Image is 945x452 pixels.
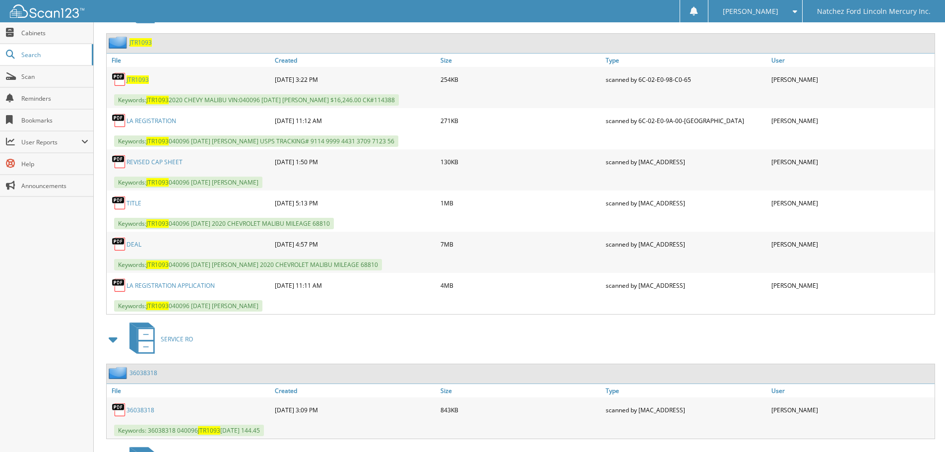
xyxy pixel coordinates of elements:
[107,384,272,397] a: File
[107,54,272,67] a: File
[21,116,88,125] span: Bookmarks
[272,234,438,254] div: [DATE] 4:57 PM
[603,234,769,254] div: scanned by [MAC_ADDRESS]
[723,8,778,14] span: [PERSON_NAME]
[112,72,126,87] img: PDF.png
[146,260,169,269] span: JTR1093
[438,152,604,172] div: 130KB
[21,182,88,190] span: Announcements
[126,199,141,207] a: TITLE
[146,178,169,187] span: JTR1093
[112,278,126,293] img: PDF.png
[129,38,152,47] a: JTR1093
[112,237,126,252] img: PDF.png
[21,160,88,168] span: Help
[129,369,157,377] a: 36038318
[272,193,438,213] div: [DATE] 5:13 PM
[126,158,183,166] a: REVISED CAP SHEET
[21,94,88,103] span: Reminders
[438,54,604,67] a: Size
[21,72,88,81] span: Scan
[769,384,935,397] a: User
[438,384,604,397] a: Size
[114,259,382,270] span: Keywords: 040096 [DATE] [PERSON_NAME] 2020 CHEVROLET MALIBU MILEAGE 68810
[272,54,438,67] a: Created
[112,195,126,210] img: PDF.png
[603,111,769,130] div: scanned by 6C-02-E0-9A-00-[GEOGRAPHIC_DATA]
[438,69,604,89] div: 254KB
[769,193,935,213] div: [PERSON_NAME]
[438,275,604,295] div: 4MB
[438,193,604,213] div: 1MB
[272,69,438,89] div: [DATE] 3:22 PM
[126,117,176,125] a: LA REGISTRATION
[146,219,169,228] span: JTR1093
[769,275,935,295] div: [PERSON_NAME]
[272,384,438,397] a: Created
[438,234,604,254] div: 7MB
[114,218,334,229] span: Keywords: 040096 [DATE] 2020 CHEVROLET MALIBU MILEAGE 68810
[126,240,141,249] a: DEAL
[438,111,604,130] div: 271KB
[769,111,935,130] div: [PERSON_NAME]
[112,402,126,417] img: PDF.png
[21,29,88,37] span: Cabinets
[272,152,438,172] div: [DATE] 1:50 PM
[114,425,264,436] span: Keywords: 36038318 040096 [DATE] 144.45
[146,96,169,104] span: JTR1093
[126,75,149,84] a: JTR1093
[603,384,769,397] a: Type
[603,400,769,420] div: scanned by [MAC_ADDRESS]
[603,193,769,213] div: scanned by [MAC_ADDRESS]
[109,367,129,379] img: folder2.png
[895,404,945,452] iframe: Chat Widget
[603,152,769,172] div: scanned by [MAC_ADDRESS]
[769,69,935,89] div: [PERSON_NAME]
[126,281,215,290] a: LA REGISTRATION APPLICATION
[161,335,193,343] span: SERVICE RO
[10,4,84,18] img: scan123-logo-white.svg
[21,138,81,146] span: User Reports
[817,8,931,14] span: Natchez Ford Lincoln Mercury Inc.
[769,54,935,67] a: User
[769,400,935,420] div: [PERSON_NAME]
[114,300,262,312] span: Keywords: 040096 [DATE] [PERSON_NAME]
[112,154,126,169] img: PDF.png
[126,406,154,414] a: 36038318
[114,94,399,106] span: Keywords: 2020 CHEVY MALIBU VIN:040096 [DATE] [PERSON_NAME] $16,246.00 CK#114388
[21,51,87,59] span: Search
[272,275,438,295] div: [DATE] 11:11 AM
[272,400,438,420] div: [DATE] 3:09 PM
[114,135,398,147] span: Keywords: 040096 [DATE] [PERSON_NAME] USPS TRACKING# 9114 9999 4431 3709 7123 56
[112,113,126,128] img: PDF.png
[769,152,935,172] div: [PERSON_NAME]
[603,54,769,67] a: Type
[438,400,604,420] div: 843KB
[114,177,262,188] span: Keywords: 040096 [DATE] [PERSON_NAME]
[146,302,169,310] span: JTR1093
[146,137,169,145] span: JTR1093
[603,69,769,89] div: scanned by 6C-02-E0-98-C0-65
[769,234,935,254] div: [PERSON_NAME]
[272,111,438,130] div: [DATE] 11:12 AM
[124,320,193,359] a: SERVICE RO
[198,426,220,435] span: JTR1093
[109,36,129,49] img: folder2.png
[603,275,769,295] div: scanned by [MAC_ADDRESS]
